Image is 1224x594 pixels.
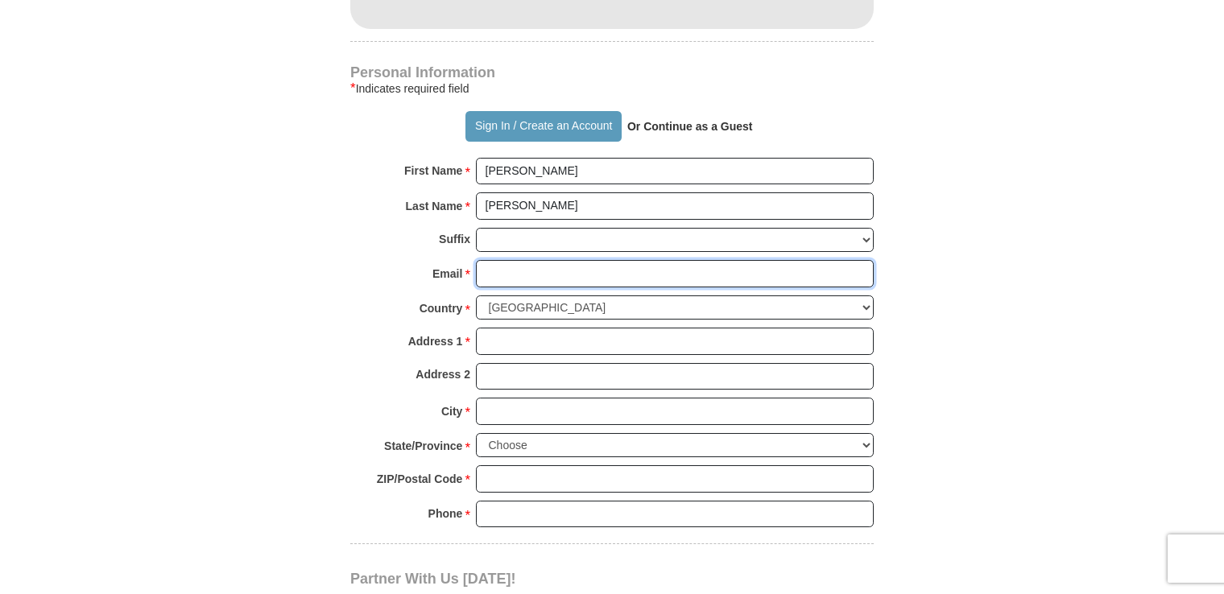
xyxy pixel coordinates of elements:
strong: Suffix [439,228,470,250]
h4: Personal Information [350,66,874,79]
strong: Phone [428,502,463,525]
strong: Address 2 [416,363,470,386]
strong: State/Province [384,435,462,457]
strong: First Name [404,159,462,182]
strong: Address 1 [408,330,463,353]
strong: City [441,400,462,423]
div: Indicates required field [350,79,874,98]
strong: Last Name [406,195,463,217]
button: Sign In / Create an Account [465,111,621,142]
strong: Email [432,262,462,285]
strong: Country [420,297,463,320]
strong: ZIP/Postal Code [377,468,463,490]
strong: Or Continue as a Guest [627,120,753,133]
span: Partner With Us [DATE]! [350,571,516,587]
